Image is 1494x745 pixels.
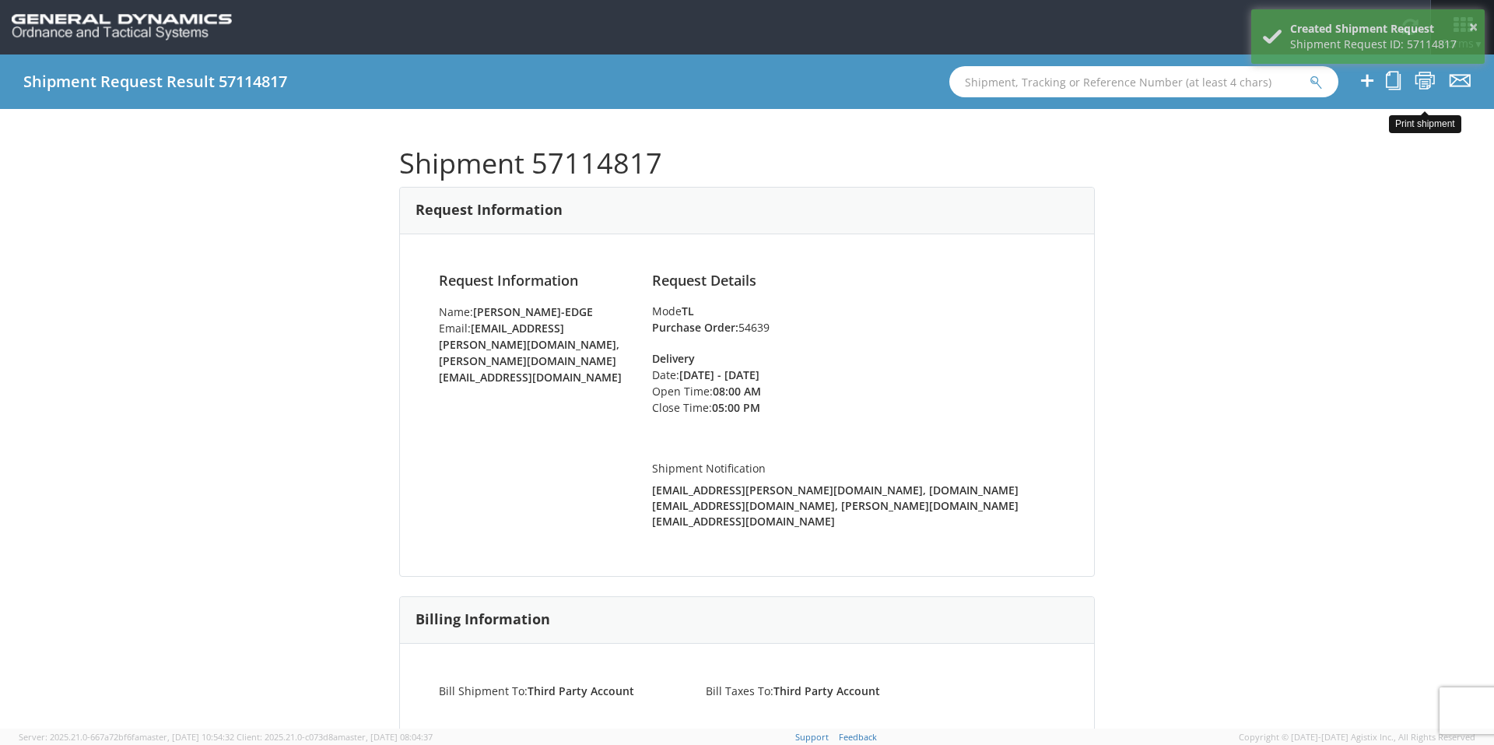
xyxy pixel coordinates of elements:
[439,321,622,385] strong: [EMAIL_ADDRESS][PERSON_NAME][DOMAIN_NAME], [PERSON_NAME][DOMAIN_NAME][EMAIL_ADDRESS][DOMAIN_NAME]
[652,273,1055,289] h4: Request Details
[1239,731,1475,743] span: Copyright © [DATE]-[DATE] Agistix Inc., All Rights Reserved
[682,304,694,318] strong: TL
[416,612,550,627] h3: Billing Information
[528,684,634,698] strong: Third Party Account
[19,731,234,743] span: Server: 2025.21.0-667a72bf6fa
[399,148,1095,179] h1: Shipment 57114817
[473,304,593,319] strong: [PERSON_NAME]-Edge
[652,351,695,366] strong: Delivery
[12,14,232,40] img: gd-ots-0c3321f2eb4c994f95cb.png
[839,731,877,743] a: Feedback
[652,304,1055,319] div: Mode
[1290,21,1473,37] div: Created Shipment Request
[795,731,829,743] a: Support
[416,202,563,218] h3: Request Information
[1389,115,1461,133] div: Print shipment
[23,73,287,90] h4: Shipment Request Result 57114817
[652,483,1019,529] strong: [EMAIL_ADDRESS][PERSON_NAME][DOMAIN_NAME], [DOMAIN_NAME][EMAIL_ADDRESS][DOMAIN_NAME], [PERSON_NAM...
[439,273,629,289] h4: Request Information
[773,684,880,698] strong: Third Party Account
[439,304,629,320] li: Name:
[652,383,808,399] li: Open Time:
[652,462,1055,474] h5: Shipment Notification
[237,731,433,743] span: Client: 2025.21.0-c073d8a
[717,367,759,382] strong: - [DATE]
[694,683,961,699] li: Bill Taxes To:
[652,367,808,383] li: Date:
[713,384,761,399] strong: 08:00 AM
[139,731,234,743] span: master, [DATE] 10:54:32
[712,400,760,415] strong: 05:00 PM
[439,320,629,385] li: Email:
[652,319,1055,336] li: 54639
[338,731,433,743] span: master, [DATE] 08:04:37
[652,399,808,416] li: Close Time:
[652,320,738,335] strong: Purchase Order:
[427,683,694,699] li: Bill Shipment To:
[1290,37,1473,52] div: Shipment Request ID: 57114817
[949,66,1338,97] input: Shipment, Tracking or Reference Number (at least 4 chars)
[1469,16,1478,39] button: ×
[679,367,714,382] strong: [DATE]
